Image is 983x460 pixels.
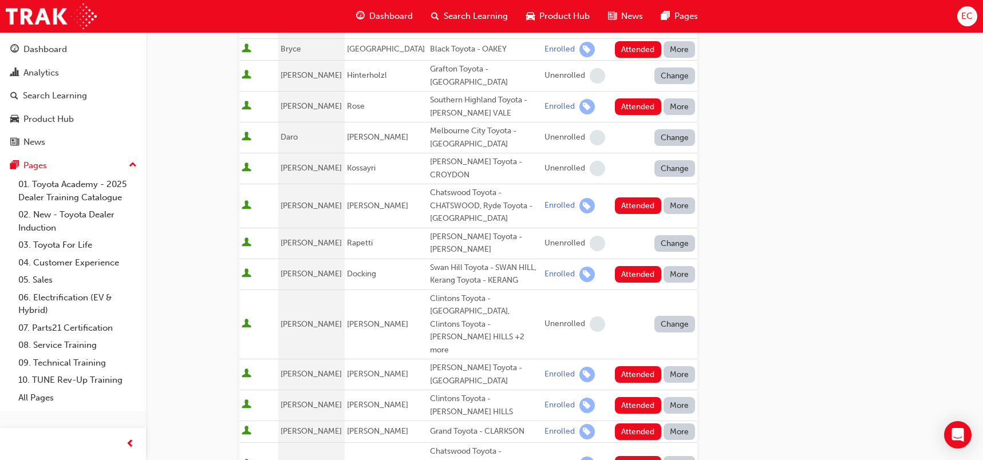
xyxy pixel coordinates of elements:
[615,41,661,58] button: Attended
[281,426,342,436] span: [PERSON_NAME]
[621,10,643,23] span: News
[430,425,540,438] div: Grand Toyota - CLARKSON
[444,10,508,23] span: Search Learning
[544,369,575,380] div: Enrolled
[526,9,535,23] span: car-icon
[544,319,585,330] div: Unenrolled
[14,271,141,289] a: 05. Sales
[539,10,590,23] span: Product Hub
[654,160,696,177] button: Change
[654,129,696,146] button: Change
[281,269,342,279] span: [PERSON_NAME]
[242,70,251,81] span: User is active
[664,423,696,440] button: More
[615,266,661,283] button: Attended
[242,268,251,280] span: User is active
[5,37,141,155] button: DashboardAnalyticsSearch LearningProduct HubNews
[14,389,141,407] a: All Pages
[5,155,141,176] button: Pages
[347,400,408,410] span: [PERSON_NAME]
[10,68,19,78] span: chart-icon
[347,70,387,80] span: Hinterholzl
[579,99,595,114] span: learningRecordVerb_ENROLL-icon
[664,266,696,283] button: More
[430,187,540,225] div: Chatswood Toyota - CHATSWOOD, Ryde Toyota - [GEOGRAPHIC_DATA]
[242,368,251,380] span: User is active
[517,5,599,28] a: car-iconProduct Hub
[23,113,74,126] div: Product Hub
[590,68,605,84] span: learningRecordVerb_NONE-icon
[615,197,661,214] button: Attended
[10,137,19,148] span: news-icon
[347,5,422,28] a: guage-iconDashboard
[544,70,585,81] div: Unenrolled
[129,158,137,173] span: up-icon
[5,85,141,106] a: Search Learning
[957,6,977,26] button: EC
[242,162,251,174] span: User is active
[281,44,301,54] span: Bryce
[23,159,47,172] div: Pages
[14,236,141,254] a: 03. Toyota For Life
[347,101,365,111] span: Rose
[430,94,540,120] div: Southern Highland Toyota - [PERSON_NAME] VALE
[5,39,141,60] a: Dashboard
[579,267,595,282] span: learningRecordVerb_ENROLL-icon
[544,238,585,249] div: Unenrolled
[281,163,342,173] span: [PERSON_NAME]
[347,163,376,173] span: Kossayri
[14,289,141,319] a: 06. Electrification (EV & Hybrid)
[430,63,540,89] div: Grafton Toyota - [GEOGRAPHIC_DATA]
[661,9,670,23] span: pages-icon
[14,176,141,206] a: 01. Toyota Academy - 2025 Dealer Training Catalogue
[347,426,408,436] span: [PERSON_NAME]
[14,371,141,389] a: 10. TUNE Rev-Up Training
[579,198,595,213] span: learningRecordVerb_ENROLL-icon
[664,41,696,58] button: More
[654,316,696,332] button: Change
[10,91,18,101] span: search-icon
[615,366,661,383] button: Attended
[430,292,540,357] div: Clintons Toyota - [GEOGRAPHIC_DATA], Clintons Toyota - [PERSON_NAME] HILLS +2 more
[590,236,605,251] span: learningRecordVerb_NONE-icon
[654,235,696,252] button: Change
[242,399,251,411] span: User is active
[544,44,575,55] div: Enrolled
[10,114,19,125] span: car-icon
[356,9,365,23] span: guage-icon
[430,43,540,56] div: Black Toyota - OAKEY
[347,369,408,379] span: [PERSON_NAME]
[5,132,141,153] a: News
[242,237,251,249] span: User is active
[579,424,595,439] span: learningRecordVerb_ENROLL-icon
[590,316,605,332] span: learningRecordVerb_NONE-icon
[544,400,575,411] div: Enrolled
[608,9,617,23] span: news-icon
[544,163,585,174] div: Unenrolled
[961,10,973,23] span: EC
[281,400,342,410] span: [PERSON_NAME]
[615,98,661,115] button: Attended
[590,161,605,176] span: learningRecordVerb_NONE-icon
[10,161,19,171] span: pages-icon
[579,367,595,382] span: learningRecordVerb_ENROLL-icon
[281,319,342,329] span: [PERSON_NAME]
[281,201,342,211] span: [PERSON_NAME]
[347,132,408,142] span: [PERSON_NAME]
[430,362,540,387] div: [PERSON_NAME] Toyota - [GEOGRAPHIC_DATA]
[10,45,19,55] span: guage-icon
[23,66,59,80] div: Analytics
[544,200,575,211] div: Enrolled
[664,397,696,414] button: More
[6,3,97,29] img: Trak
[652,5,707,28] a: pages-iconPages
[5,62,141,84] a: Analytics
[347,319,408,329] span: [PERSON_NAME]
[242,43,251,55] span: User is active
[579,42,595,57] span: learningRecordVerb_ENROLL-icon
[242,200,251,212] span: User is active
[347,269,376,279] span: Docking
[126,437,135,451] span: prev-icon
